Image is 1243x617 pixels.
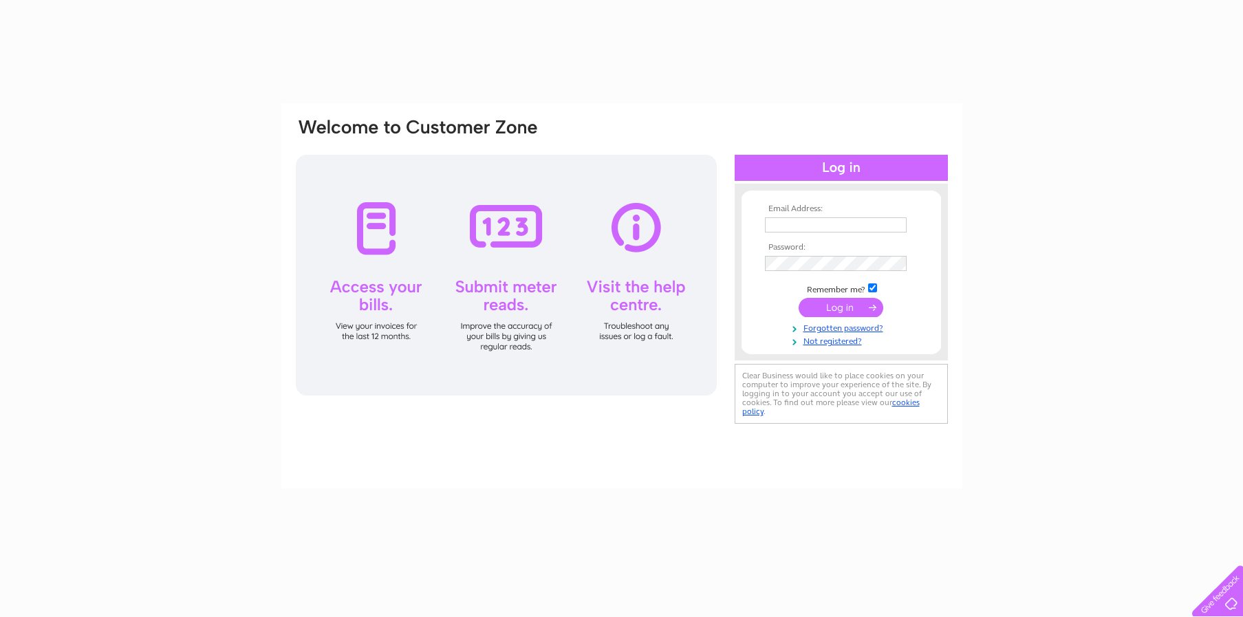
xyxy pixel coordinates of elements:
th: Password: [761,243,921,252]
td: Remember me? [761,281,921,295]
th: Email Address: [761,204,921,214]
a: Forgotten password? [765,321,921,334]
a: cookies policy [742,398,920,416]
input: Submit [799,298,883,317]
div: Clear Business would like to place cookies on your computer to improve your experience of the sit... [735,364,948,424]
a: Not registered? [765,334,921,347]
